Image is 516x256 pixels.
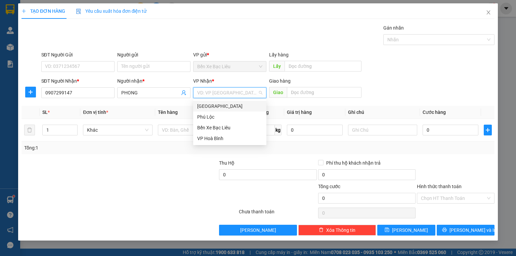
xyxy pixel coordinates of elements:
[324,159,383,167] span: Phí thu hộ khách nhận trả
[326,226,355,234] span: Xóa Thông tin
[21,8,65,14] span: TẠO ĐƠN HÀNG
[417,184,462,189] label: Hình thức thanh toán
[392,226,428,234] span: [PERSON_NAME]
[197,61,262,72] span: Bến Xe Bạc Liêu
[181,90,186,95] span: user-add
[442,227,447,233] span: printer
[319,227,324,233] span: delete
[41,77,115,85] div: SĐT Người Nhận
[269,87,287,98] span: Giao
[21,9,26,13] span: plus
[348,125,417,135] input: Ghi Chú
[449,226,497,234] span: [PERSON_NAME] và In
[26,89,36,95] span: plus
[193,78,212,84] span: VP Nhận
[193,122,266,133] div: Bến Xe Bạc Liêu
[193,51,266,58] div: VP gửi
[287,110,312,115] span: Giá trị hàng
[219,225,297,236] button: [PERSON_NAME]
[240,226,276,234] span: [PERSON_NAME]
[219,160,234,166] span: Thu Hộ
[76,8,147,14] span: Yêu cầu xuất hóa đơn điện tử
[25,87,36,97] button: plus
[193,112,266,122] div: Phú Lộc
[197,135,262,142] div: VP Hoà Bình
[269,52,289,57] span: Lấy hàng
[158,110,178,115] span: Tên hàng
[197,102,262,110] div: [GEOGRAPHIC_DATA]
[318,184,340,189] span: Tổng cước
[287,125,343,135] input: 0
[3,15,128,23] li: 995 [PERSON_NAME]
[197,113,262,121] div: Phú Lộc
[193,133,266,144] div: VP Hoà Bình
[385,227,389,233] span: save
[269,61,285,72] span: Lấy
[87,125,148,135] span: Khác
[269,78,291,84] span: Giao hàng
[484,125,492,135] button: plus
[298,225,376,236] button: deleteXóa Thông tin
[3,23,128,32] li: 0946 508 595
[275,125,282,135] span: kg
[486,10,491,15] span: close
[484,127,491,133] span: plus
[3,42,93,53] b: GỬI : Bến Xe Bạc Liêu
[42,110,48,115] span: SL
[24,125,35,135] button: delete
[39,4,89,13] b: Nhà Xe Hà My
[193,101,266,112] div: Sài Gòn
[285,61,361,72] input: Dọc đường
[24,144,200,152] div: Tổng: 1
[345,106,420,119] th: Ghi chú
[423,110,446,115] span: Cước hàng
[479,3,498,22] button: Close
[287,87,361,98] input: Dọc đường
[238,208,317,220] div: Chưa thanh toán
[197,124,262,131] div: Bến Xe Bạc Liêu
[158,125,227,135] input: VD: Bàn, Ghế
[39,25,44,30] span: phone
[41,51,115,58] div: SĐT Người Gửi
[83,110,108,115] span: Đơn vị tính
[437,225,495,236] button: printer[PERSON_NAME] và In
[76,9,81,14] img: icon
[117,51,190,58] div: Người gửi
[117,77,190,85] div: Người nhận
[39,16,44,22] span: environment
[383,25,404,31] label: Gán nhãn
[377,225,435,236] button: save[PERSON_NAME]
